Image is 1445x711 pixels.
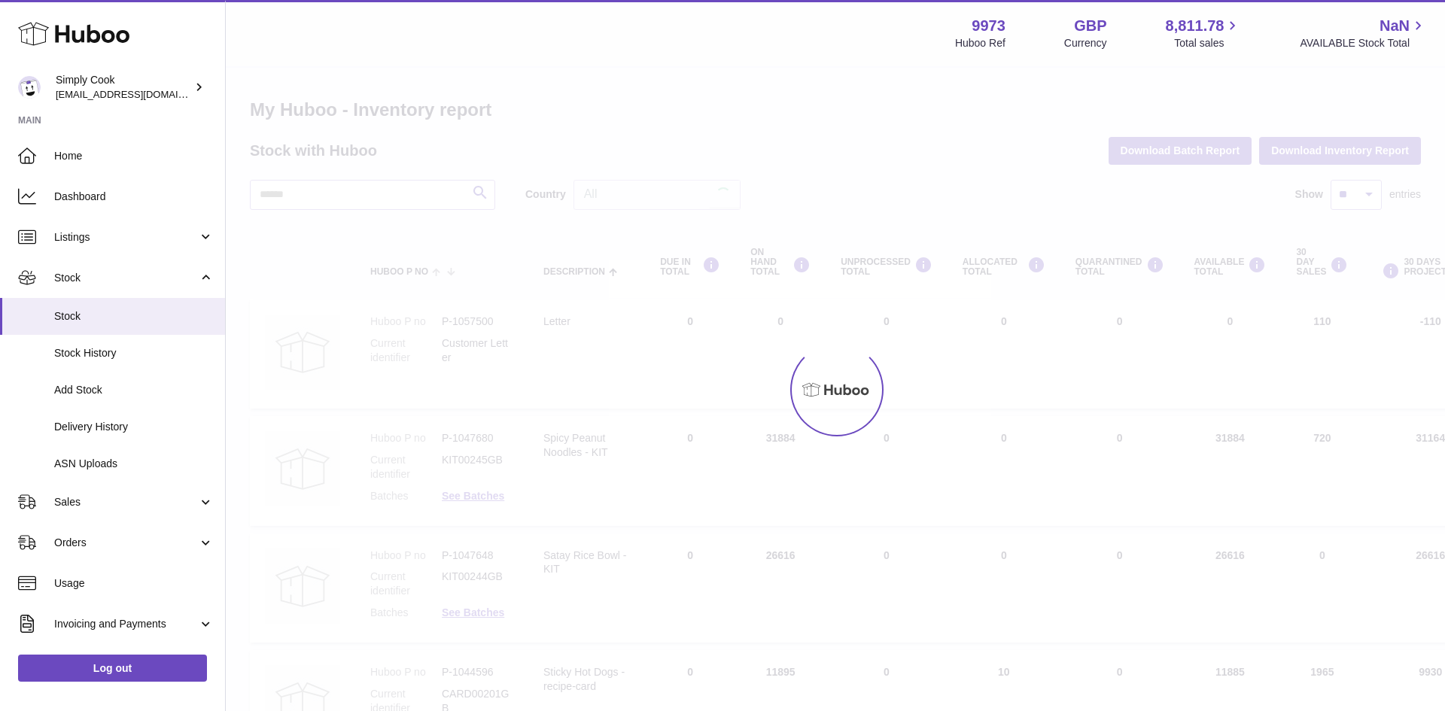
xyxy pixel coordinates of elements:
span: Stock [54,271,198,285]
span: NaN [1380,16,1410,36]
span: ASN Uploads [54,457,214,471]
div: Simply Cook [56,73,191,102]
span: Invoicing and Payments [54,617,198,631]
span: [EMAIL_ADDRESS][DOMAIN_NAME] [56,88,221,100]
span: Dashboard [54,190,214,204]
span: Orders [54,536,198,550]
span: Delivery History [54,420,214,434]
span: Sales [54,495,198,509]
span: Total sales [1174,36,1241,50]
span: 8,811.78 [1166,16,1224,36]
img: internalAdmin-9973@internal.huboo.com [18,76,41,99]
div: Currency [1064,36,1107,50]
span: Stock History [54,346,214,360]
span: Stock [54,309,214,324]
a: Log out [18,655,207,682]
span: Listings [54,230,198,245]
a: 8,811.78 Total sales [1166,16,1242,50]
strong: GBP [1074,16,1106,36]
strong: 9973 [972,16,1005,36]
span: Usage [54,576,214,591]
span: AVAILABLE Stock Total [1300,36,1427,50]
span: Add Stock [54,383,214,397]
div: Huboo Ref [955,36,1005,50]
span: Home [54,149,214,163]
a: NaN AVAILABLE Stock Total [1300,16,1427,50]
